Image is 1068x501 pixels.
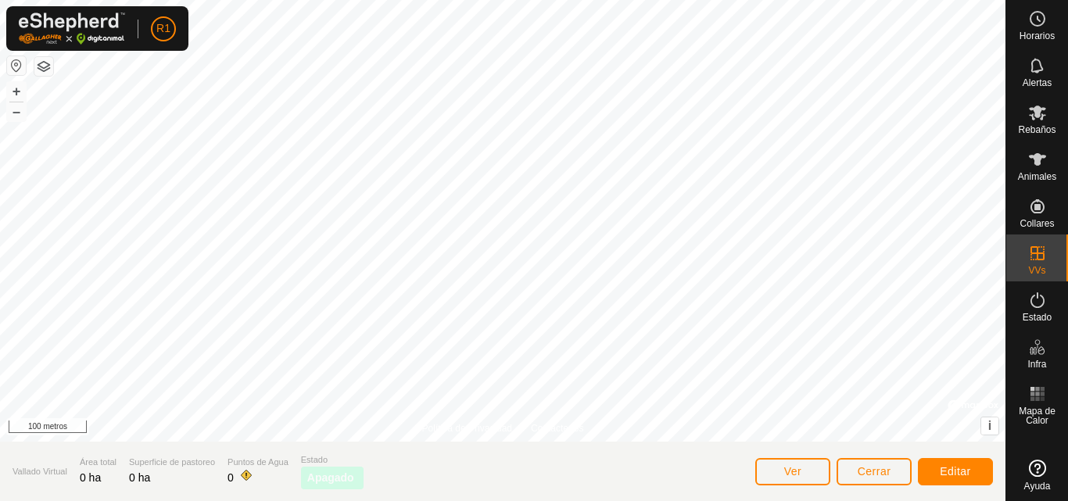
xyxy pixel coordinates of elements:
[422,423,512,434] font: Política de Privacidad
[784,465,802,478] font: Ver
[80,471,101,484] font: 0 ha
[531,423,583,434] font: Contáctenos
[755,458,830,485] button: Ver
[1024,481,1051,492] font: Ayuda
[531,421,583,435] a: Contáctenos
[129,457,215,467] font: Superficie de pastoreo
[1027,359,1046,370] font: Infra
[13,83,21,99] font: +
[981,417,998,435] button: i
[988,419,991,432] font: i
[858,465,891,478] font: Cerrar
[19,13,125,45] img: Logotipo de Gallagher
[156,22,170,34] font: R1
[80,457,116,467] font: Área total
[1020,218,1054,229] font: Collares
[228,471,234,484] font: 0
[1018,171,1056,182] font: Animales
[422,421,512,435] a: Política de Privacidad
[7,82,26,101] button: +
[837,458,912,485] button: Cerrar
[34,57,53,76] button: Capas del Mapa
[1028,265,1045,276] font: VVs
[1023,77,1052,88] font: Alertas
[228,457,289,467] font: Puntos de Agua
[301,455,328,464] font: Estado
[129,471,150,484] font: 0 ha
[918,458,993,485] button: Editar
[1023,312,1052,323] font: Estado
[1018,124,1055,135] font: Rebaños
[7,56,26,75] button: Restablecer Mapa
[1006,453,1068,497] a: Ayuda
[13,467,67,476] font: Vallado Virtual
[1019,406,1055,426] font: Mapa de Calor
[13,103,20,120] font: –
[7,102,26,121] button: –
[940,465,971,478] font: Editar
[307,471,354,484] font: Apagado
[1020,30,1055,41] font: Horarios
